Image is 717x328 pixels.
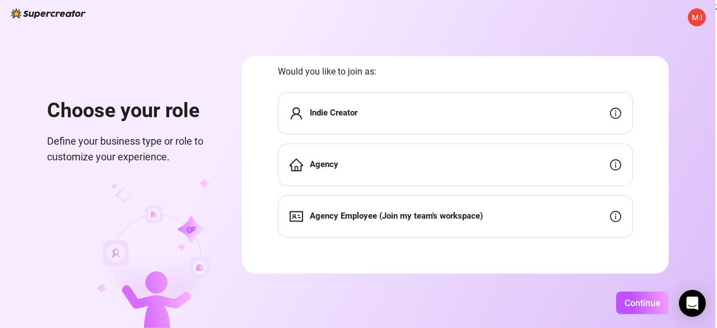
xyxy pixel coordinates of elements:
h1: Choose your role [47,99,215,123]
span: Continue [625,298,660,308]
span: info-circle [610,159,621,170]
span: Define your business type or role to customize your experience. [47,133,215,165]
button: Continue [616,292,669,314]
span: M I [692,11,702,24]
div: Open Intercom Messenger [679,290,706,317]
strong: Agency Employee (Join my team's workspace) [310,211,483,221]
span: Would you like to join as: [278,64,633,78]
span: user [290,107,303,120]
strong: Agency [310,159,338,169]
span: info-circle [610,211,621,222]
span: info-circle [610,108,621,119]
span: home [290,158,303,172]
span: idcard [290,210,303,223]
img: logo [11,8,86,19]
strong: Indie Creator [310,108,357,118]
